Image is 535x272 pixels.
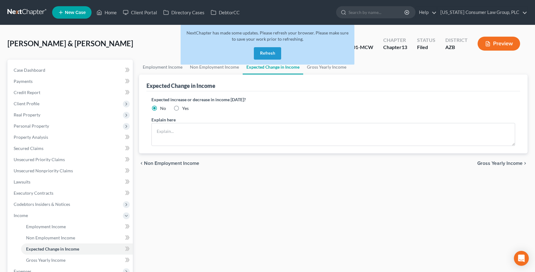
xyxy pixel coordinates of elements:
span: Non Employment Income [26,235,75,240]
div: Chapter [383,37,407,44]
a: Gross Yearly Income [21,255,133,266]
div: Chapter [383,44,407,51]
a: Unsecured Priority Claims [9,154,133,165]
span: Lawsuits [14,179,30,184]
span: Yes [182,106,189,111]
a: Lawsuits [9,176,133,188]
span: Secured Claims [14,146,43,151]
a: Secured Claims [9,143,133,154]
span: Client Profile [14,101,39,106]
a: Client Portal [120,7,160,18]
a: Unsecured Nonpriority Claims [9,165,133,176]
span: Case Dashboard [14,67,45,73]
span: Personal Property [14,123,49,129]
div: Status [417,37,435,44]
span: Unsecured Nonpriority Claims [14,168,73,173]
a: Home [93,7,120,18]
span: Non Employment Income [144,161,199,166]
span: Payments [14,79,33,84]
div: AZB [445,44,468,51]
button: Gross Yearly Income chevron_right [477,161,528,166]
div: Expected Change in Income [146,82,215,89]
a: DebtorCC [208,7,243,18]
button: chevron_left Non Employment Income [139,161,199,166]
span: Income [14,213,28,218]
span: New Case [65,10,86,15]
span: Codebtors Insiders & Notices [14,202,70,207]
div: Open Intercom Messenger [514,251,529,266]
a: Directory Cases [160,7,208,18]
a: Case Dashboard [9,65,133,76]
span: Employment Income [26,224,66,229]
label: Expected increase or decrease in income [DATE]? [151,96,515,103]
span: Property Analysis [14,134,48,140]
button: Refresh [254,47,281,60]
button: Preview [478,37,520,51]
span: 13 [402,44,407,50]
span: Gross Yearly Income [477,161,523,166]
a: Credit Report [9,87,133,98]
span: Unsecured Priority Claims [14,157,65,162]
label: Explain here [151,116,176,123]
a: Employment Income [21,221,133,232]
input: Search by name... [348,7,405,18]
i: chevron_left [139,161,144,166]
a: [US_STATE] Consumer Law Group, PLC [437,7,527,18]
span: Executory Contracts [14,190,53,196]
span: Real Property [14,112,40,117]
a: Expected Change in Income [21,243,133,255]
a: Executory Contracts [9,188,133,199]
a: Non Employment Income [21,232,133,243]
span: [PERSON_NAME] & [PERSON_NAME] [7,39,133,48]
a: Payments [9,76,133,87]
i: chevron_right [523,161,528,166]
span: Gross Yearly Income [26,257,65,263]
span: Credit Report [14,90,40,95]
div: Filed [417,44,435,51]
a: Help [416,7,437,18]
span: Expected Change in Income [26,246,79,252]
div: District [445,37,468,44]
a: Property Analysis [9,132,133,143]
span: No [160,106,166,111]
span: NextChapter has made some updates. Please refresh your browser. Please make sure to save your wor... [187,30,348,42]
a: Employment Income [139,60,186,75]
